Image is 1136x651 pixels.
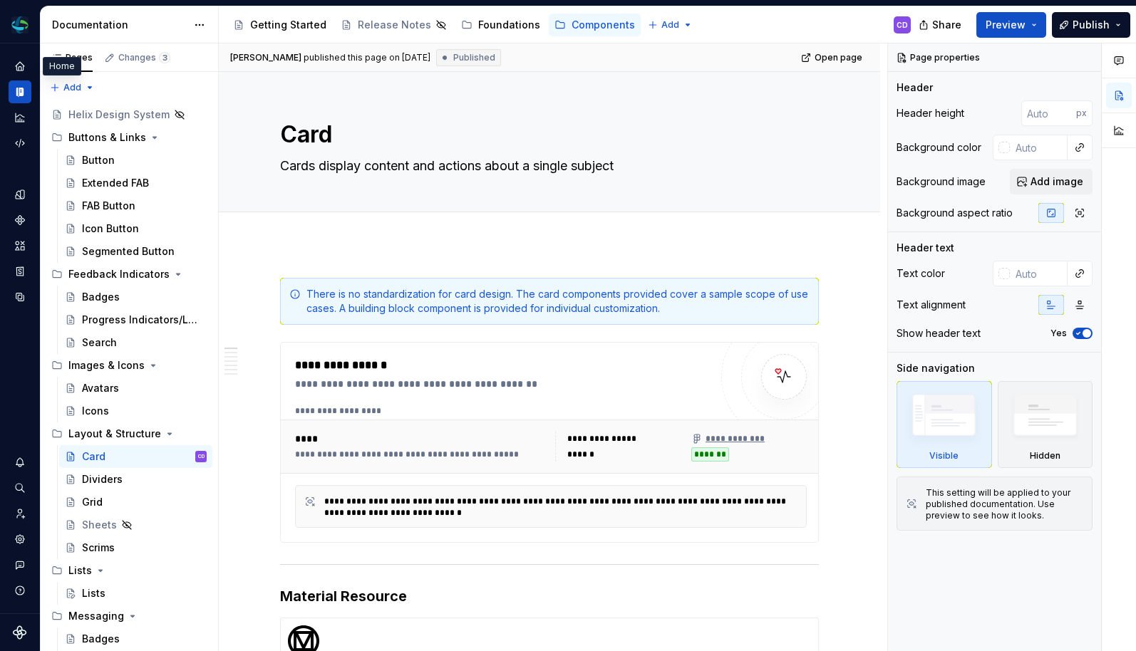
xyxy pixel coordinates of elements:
[46,559,212,582] div: Lists
[68,358,145,373] div: Images & Icons
[227,11,641,39] div: Page tree
[9,80,31,103] a: Documentation
[82,335,117,350] div: Search
[63,82,81,93] span: Add
[82,244,175,259] div: Segmented Button
[1010,169,1093,194] button: Add image
[1030,450,1060,462] div: Hidden
[59,536,212,559] a: Scrims
[9,451,31,474] button: Notifications
[897,106,964,120] div: Header height
[897,381,992,468] div: Visible
[897,80,933,95] div: Header
[230,52,301,63] span: [PERSON_NAME]
[9,234,31,257] div: Assets
[59,194,212,217] a: FAB Button
[82,176,149,190] div: Extended FAB
[82,153,115,167] div: Button
[929,450,959,462] div: Visible
[9,106,31,129] div: Analytics
[9,553,31,576] button: Contact support
[43,57,81,75] div: Home
[9,183,31,206] a: Design tokens
[82,495,103,509] div: Grid
[59,308,212,331] a: Progress Indicators/Loaders
[11,16,29,33] img: f6f21888-ac52-4431-a6ea-009a12e2bf23.png
[897,19,908,31] div: CD
[926,487,1083,521] div: This setting will be applied to your published documentation. Use preview to see how it looks.
[1021,100,1076,126] input: Auto
[9,55,31,78] div: Home
[897,326,981,340] div: Show header text
[68,563,92,578] div: Lists
[51,52,93,63] div: Pages
[9,132,31,155] a: Code automation
[1010,135,1068,160] input: Auto
[59,240,212,263] a: Segmented Button
[46,103,212,126] a: Helix Design System
[52,18,187,32] div: Documentation
[82,290,120,304] div: Badges
[68,609,124,623] div: Messaging
[9,476,31,499] button: Search ⌘K
[46,354,212,377] div: Images & Icons
[897,298,966,312] div: Text alignment
[68,427,161,441] div: Layout & Structure
[897,175,986,189] div: Background image
[897,266,945,281] div: Text color
[227,14,332,36] a: Getting Started
[1050,328,1067,339] label: Yes
[118,52,170,63] div: Changes
[82,222,139,236] div: Icon Button
[82,586,105,600] div: Lists
[82,404,109,418] div: Icons
[549,14,641,36] a: Components
[198,449,205,464] div: CD
[46,422,212,445] div: Layout & Structure
[897,361,975,375] div: Side navigation
[59,331,212,354] a: Search
[815,52,862,63] span: Open page
[59,445,212,468] a: CardCD
[159,52,170,63] span: 3
[9,286,31,308] div: Data sources
[82,632,120,646] div: Badges
[897,140,981,155] div: Background color
[335,14,453,36] a: Release Notes
[1076,108,1087,119] p: px
[59,149,212,172] a: Button
[68,130,146,145] div: Buttons & Links
[644,15,697,35] button: Add
[9,209,31,231] a: Components
[9,260,31,283] a: Storybook stories
[358,18,431,32] div: Release Notes
[453,52,495,63] span: Published
[306,287,810,316] div: There is no standardization for card design. The card components provided cover a sample scope of...
[250,18,326,32] div: Getting Started
[59,627,212,650] a: Badges
[976,12,1046,38] button: Preview
[59,468,212,491] a: Dividers
[82,199,135,213] div: FAB Button
[797,48,869,68] a: Open page
[82,313,200,327] div: Progress Indicators/Loaders
[9,528,31,551] a: Settings
[59,582,212,605] a: Lists
[9,502,31,525] a: Invite team
[46,78,99,98] button: Add
[59,400,212,422] a: Icons
[59,514,212,536] a: Sheets
[912,12,971,38] button: Share
[277,118,816,152] textarea: Card
[59,217,212,240] a: Icon Button
[13,625,27,640] a: Supernova Logo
